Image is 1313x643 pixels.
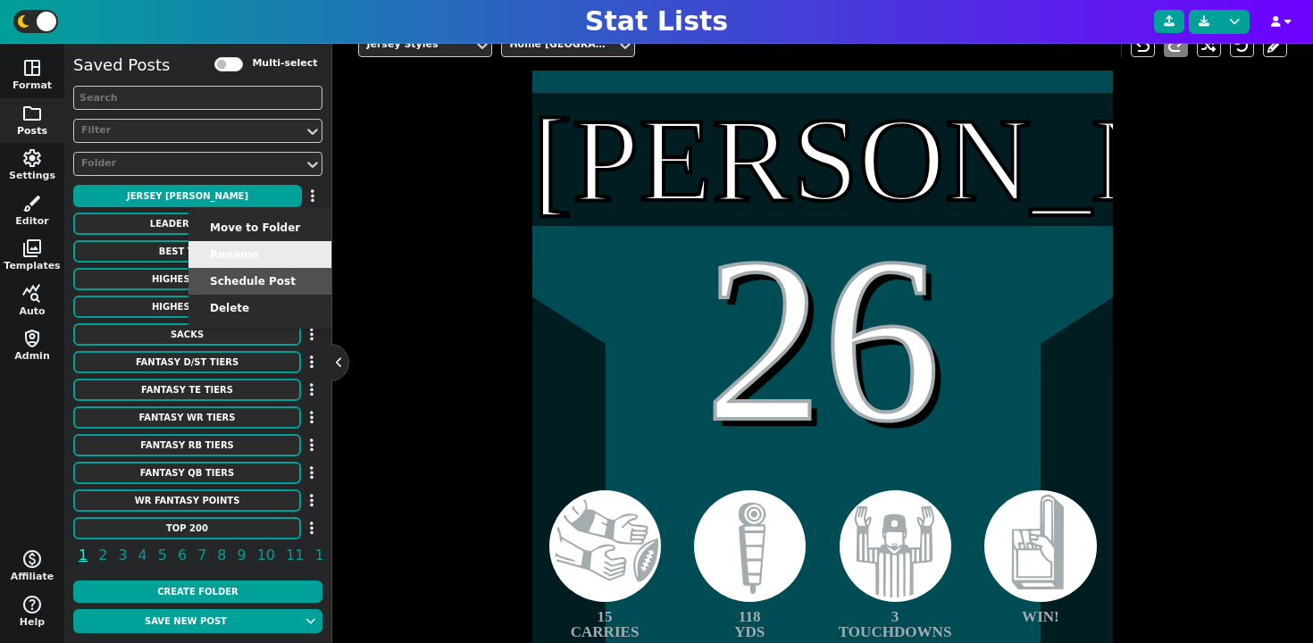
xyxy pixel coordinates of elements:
[73,296,301,318] button: HIGHEST PAID
[532,100,1113,220] div: [PERSON_NAME]
[235,544,249,566] span: 9
[312,544,335,566] span: 12
[585,5,728,38] h1: Stat Lists
[73,462,301,484] button: fantasy qb tiers
[73,609,298,633] button: Save new post
[73,323,301,346] button: SACKS
[73,517,301,539] button: TOP 200
[76,544,90,566] span: 1
[188,241,331,268] li: Rename
[21,238,43,259] span: photo_library
[1022,609,1059,624] span: WIN!
[81,156,297,171] div: Folder
[73,185,302,207] button: Jersey [PERSON_NAME]
[73,55,170,75] h5: Saved Posts
[73,268,301,290] button: HIGHEST PAID
[96,544,110,566] span: 2
[21,193,43,214] span: brush
[21,594,43,615] span: help
[73,86,322,110] input: Search
[73,351,301,373] button: fantasy D/ST tiers
[175,544,189,566] span: 6
[21,147,43,169] span: settings
[136,544,150,566] span: 4
[1164,33,1188,57] button: redo
[734,609,765,639] span: 118 YDS
[21,283,43,305] span: query_stats
[21,57,43,79] span: space_dashboard
[73,406,301,429] button: fantasy WR tiers
[21,103,43,124] span: folder
[115,544,130,566] span: 3
[839,609,952,639] span: 3 TOUCHDOWNS
[155,544,170,566] span: 5
[532,221,1113,457] div: 26
[21,328,43,349] span: shield_person
[252,56,317,71] label: Multi-select
[188,214,331,241] li: Move to Folder
[188,207,331,329] ul: Menu
[21,548,43,570] span: monetization_on
[73,240,301,263] button: Best Team
[188,268,331,295] li: Schedule Post
[509,38,609,53] div: Home [GEOGRAPHIC_DATA]
[366,38,466,53] div: Jersey Styles
[73,434,301,456] button: fantasy Rb tiers
[81,123,297,138] div: Filter
[195,544,209,566] span: 7
[73,580,322,603] button: Create Folder
[73,379,301,401] button: fantasy TE tiers
[283,544,306,566] span: 11
[188,295,331,321] li: Delete
[571,609,640,639] span: 15 CARRIES
[73,213,301,235] button: Leaderboard
[73,489,301,512] button: WR FANTASY POINTS
[1165,35,1186,56] span: redo
[1131,33,1155,57] button: undo
[255,544,278,566] span: 10
[1132,35,1153,56] span: undo
[214,544,229,566] span: 8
